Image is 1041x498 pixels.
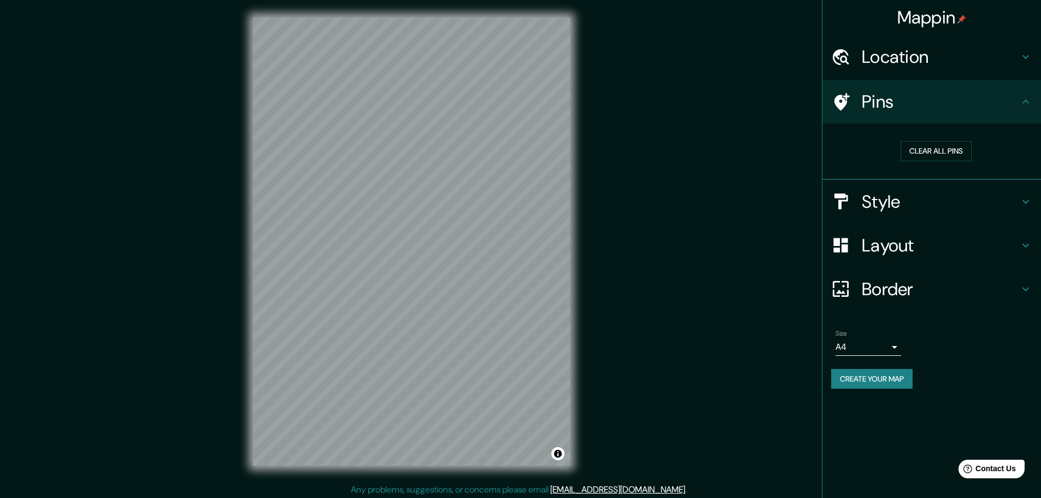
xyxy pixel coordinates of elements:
h4: Location [862,46,1019,68]
div: Border [822,267,1041,311]
h4: Layout [862,235,1019,256]
h4: Style [862,191,1019,213]
button: Clear all pins [901,141,972,161]
button: Create your map [831,369,913,389]
h4: Mappin [897,7,967,28]
img: pin-icon.png [957,15,966,24]
h4: Border [862,278,1019,300]
div: Location [822,35,1041,79]
div: Style [822,180,1041,224]
div: . [687,483,689,496]
iframe: Help widget launcher [944,455,1029,486]
div: Pins [822,80,1041,124]
button: Toggle attribution [551,447,564,460]
div: . [689,483,691,496]
canvas: Map [253,17,570,466]
label: Size [836,329,847,338]
h4: Pins [862,91,1019,113]
p: Any problems, suggestions, or concerns please email . [351,483,687,496]
div: A4 [836,338,901,356]
a: [EMAIL_ADDRESS][DOMAIN_NAME] [550,484,685,495]
div: Layout [822,224,1041,267]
